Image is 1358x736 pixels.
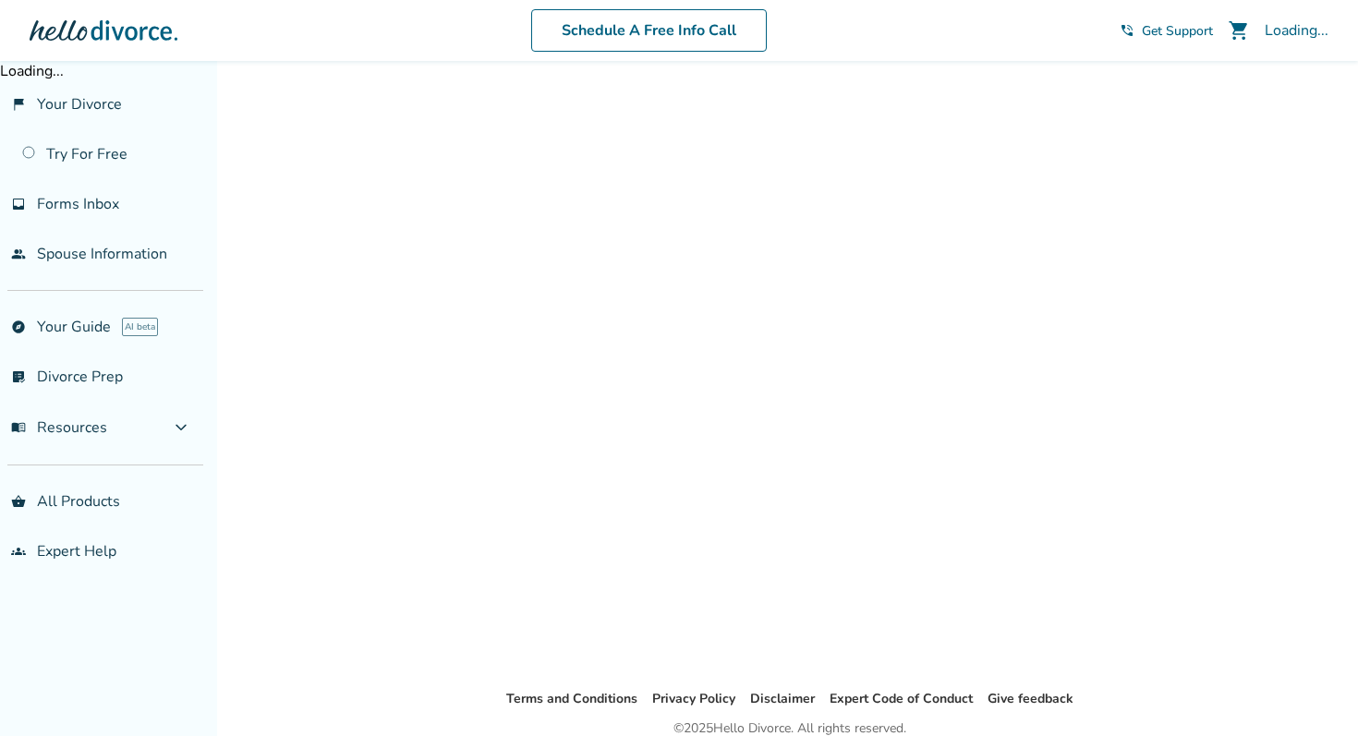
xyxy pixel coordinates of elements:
li: Disclaimer [750,688,815,710]
a: Privacy Policy [652,690,735,707]
span: AI beta [122,318,158,336]
span: Forms Inbox [37,194,119,214]
span: people [11,247,26,261]
span: menu_book [11,420,26,435]
a: Expert Code of Conduct [830,690,973,707]
span: Get Support [1142,22,1213,40]
div: Loading... [1265,20,1328,41]
span: phone_in_talk [1120,23,1134,38]
span: list_alt_check [11,369,26,384]
span: groups [11,544,26,559]
span: explore [11,320,26,334]
span: flag_2 [11,97,26,112]
span: inbox [11,197,26,211]
li: Give feedback [988,688,1073,710]
span: shopping_cart [1228,19,1250,42]
span: expand_more [170,416,192,439]
a: Schedule A Free Info Call [531,9,767,52]
a: Terms and Conditions [506,690,637,707]
span: Resources [11,417,107,438]
a: phone_in_talkGet Support [1120,22,1213,40]
span: shopping_basket [11,494,26,509]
